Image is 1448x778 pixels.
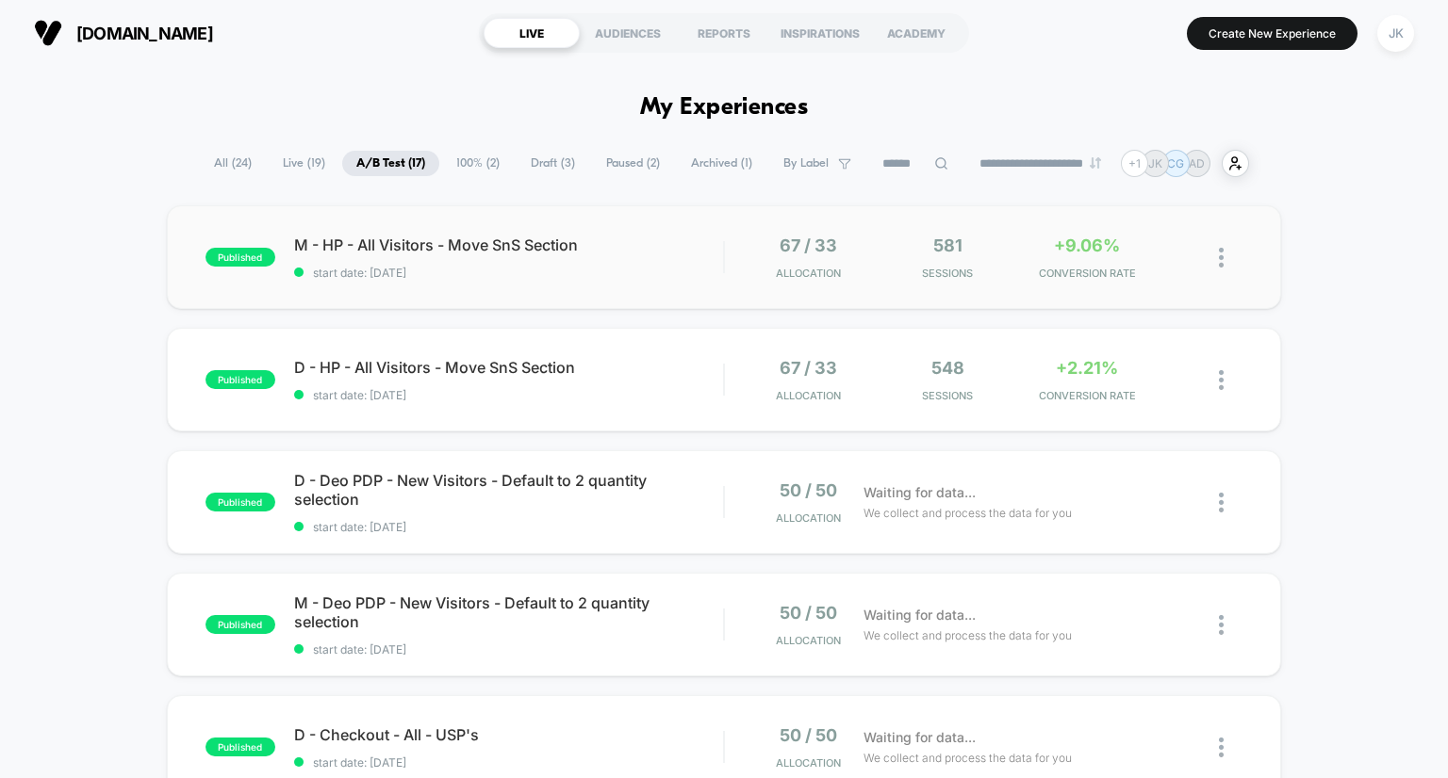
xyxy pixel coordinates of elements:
span: Allocation [776,389,841,402]
span: D - Checkout - All - USP's [294,725,724,744]
span: All ( 24 ) [200,151,266,176]
span: Sessions [882,267,1012,280]
span: 548 [931,358,964,378]
span: 67 / 33 [780,358,837,378]
span: We collect and process the data for you [864,626,1072,644]
span: published [206,370,275,389]
p: AD [1189,156,1205,170]
span: By Label [783,156,829,170]
span: +2.21% [1056,358,1118,378]
button: JK [1372,14,1420,53]
button: [DOMAIN_NAME] [28,18,219,48]
span: 50 / 50 [780,603,837,623]
span: published [206,737,275,756]
span: 100% ( 2 ) [442,151,514,176]
span: published [206,493,275,511]
h1: My Experiences [640,94,809,122]
span: start date: [DATE] [294,755,724,770]
span: start date: [DATE] [294,520,724,534]
span: Allocation [776,267,841,280]
span: Draft ( 3 ) [517,151,589,176]
span: Waiting for data... [864,482,976,503]
span: Waiting for data... [864,605,976,625]
span: 50 / 50 [780,480,837,500]
img: close [1219,248,1224,267]
span: Sessions [882,389,1012,402]
span: M - HP - All Visitors - Move SnS Section [294,235,724,254]
div: INSPIRATIONS [772,18,868,48]
img: close [1219,370,1224,390]
span: 581 [933,235,963,255]
div: + 1 [1121,150,1148,177]
span: We collect and process the data for you [864,749,1072,767]
span: Allocation [776,634,841,647]
div: AUDIENCES [580,18,676,48]
span: start date: [DATE] [294,388,724,402]
span: CONVERSION RATE [1022,267,1152,280]
p: JK [1148,156,1162,170]
span: Archived ( 1 ) [677,151,766,176]
img: end [1090,157,1101,169]
img: Visually logo [34,19,62,47]
button: Create New Experience [1187,17,1357,50]
span: start date: [DATE] [294,642,724,656]
p: CG [1167,156,1184,170]
span: D - Deo PDP - New Visitors - Default to 2 quantity selection [294,471,724,509]
span: D - HP - All Visitors - Move SnS Section [294,358,724,377]
span: [DOMAIN_NAME] [76,24,213,43]
span: Allocation [776,756,841,770]
div: REPORTS [676,18,772,48]
span: published [206,248,275,267]
span: +9.06% [1054,235,1120,255]
span: 67 / 33 [780,235,837,255]
div: ACADEMY [868,18,964,48]
span: CONVERSION RATE [1022,389,1152,402]
div: LIVE [484,18,580,48]
span: Live ( 19 ) [269,151,339,176]
img: close [1219,615,1224,635]
span: Paused ( 2 ) [592,151,674,176]
span: M - Deo PDP - New Visitors - Default to 2 quantity selection [294,593,724,631]
img: close [1219,493,1224,512]
span: A/B Test ( 17 ) [342,151,439,176]
span: We collect and process the data for you [864,504,1072,522]
span: 50 / 50 [780,725,837,745]
span: Waiting for data... [864,727,976,748]
span: start date: [DATE] [294,266,724,280]
span: Allocation [776,511,841,525]
span: published [206,615,275,634]
img: close [1219,737,1224,757]
div: JK [1377,15,1414,52]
